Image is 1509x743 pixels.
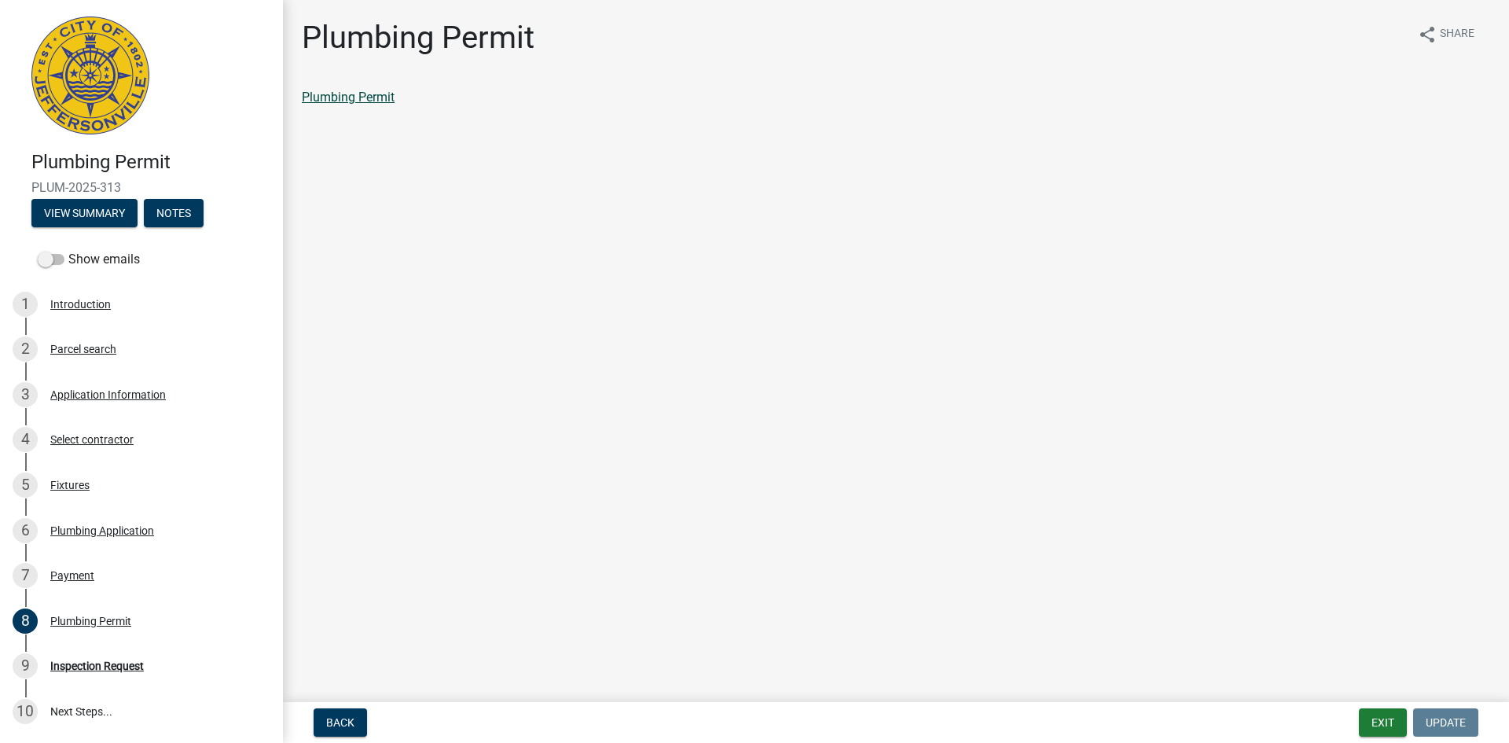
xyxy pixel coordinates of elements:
div: 3 [13,382,38,407]
i: share [1418,25,1437,44]
div: 7 [13,563,38,588]
span: Back [326,716,354,729]
label: Show emails [38,250,140,269]
div: 5 [13,473,38,498]
div: Introduction [50,299,111,310]
img: City of Jeffersonville, Indiana [31,17,149,134]
div: 2 [13,337,38,362]
div: Plumbing Permit [50,616,131,627]
span: PLUM-2025-313 [31,180,251,195]
div: Payment [50,570,94,581]
div: 6 [13,518,38,543]
div: Inspection Request [50,660,144,671]
span: Update [1426,716,1466,729]
div: Fixtures [50,480,90,491]
div: Application Information [50,389,166,400]
div: Parcel search [50,344,116,355]
div: Plumbing Application [50,525,154,536]
button: View Summary [31,199,138,227]
button: Exit [1359,708,1407,737]
div: Select contractor [50,434,134,445]
div: 4 [13,427,38,452]
button: Notes [144,199,204,227]
button: shareShare [1405,19,1487,50]
wm-modal-confirm: Summary [31,208,138,220]
div: 8 [13,609,38,634]
div: 9 [13,653,38,679]
button: Back [314,708,367,737]
span: Share [1440,25,1474,44]
a: Plumbing Permit [302,90,395,105]
div: 1 [13,292,38,317]
wm-modal-confirm: Notes [144,208,204,220]
h1: Plumbing Permit [302,19,534,57]
div: 10 [13,699,38,724]
h4: Plumbing Permit [31,151,270,174]
button: Update [1413,708,1478,737]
